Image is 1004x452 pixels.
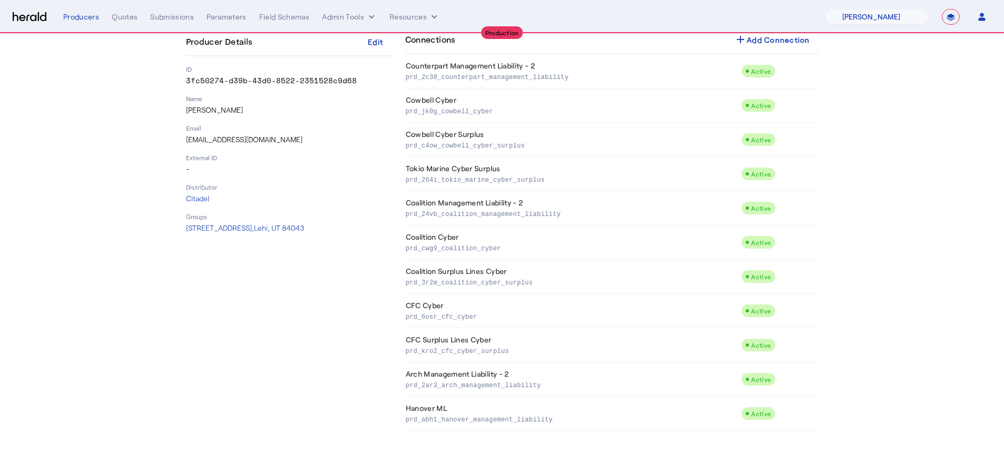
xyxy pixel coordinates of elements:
p: prd_2ar3_arch_management_liability [406,379,737,390]
div: Submissions [150,12,194,22]
div: Quotes [112,12,138,22]
button: internal dropdown menu [322,12,377,22]
td: Counterpart Management Liability - 2 [405,54,742,89]
p: prd_cwg9_coalition_cyber [406,242,737,253]
p: Groups [186,212,393,221]
span: Active [751,204,771,212]
p: prd_3r2m_coalition_cyber_surplus [406,277,737,287]
td: Cowbell Cyber Surplus [405,123,742,157]
div: Edit [368,36,383,47]
div: Parameters [207,12,247,22]
p: Citadel [186,193,393,204]
span: Active [751,136,771,143]
p: External ID [186,153,393,162]
td: Tokio Marine Cyber Surplus [405,157,742,191]
p: prd_264i_tokio_marine_cyber_surplus [406,174,737,184]
p: prd_kro2_cfc_cyber_surplus [406,345,737,356]
p: ID [186,65,393,73]
div: Add Connection [734,33,810,46]
span: Active [751,170,771,178]
span: [STREET_ADDRESS], Lehi, UT 84043 [186,223,304,232]
span: Active [751,410,771,417]
mat-icon: add [734,33,747,46]
td: Arch Management Liability - 2 [405,362,742,397]
p: [PERSON_NAME] [186,105,393,115]
span: Active [751,67,771,75]
span: Active [751,376,771,383]
td: CFC Cyber [405,294,742,328]
p: prd_2c38_counterpart_management_liability [406,71,737,82]
h4: Producer Details [186,35,257,48]
div: Production [481,26,523,39]
td: Hanover ML [405,397,742,431]
p: Name [186,94,393,103]
p: [EMAIL_ADDRESS][DOMAIN_NAME] [186,134,393,145]
span: Active [751,341,771,349]
span: Active [751,307,771,315]
img: Herald Logo [13,12,46,22]
button: Add Connection [726,30,818,49]
h4: Connections [405,33,455,46]
p: prd_c4ow_cowbell_cyber_surplus [406,140,737,150]
p: prd_abh1_hanover_management_liability [406,414,737,424]
button: Edit [359,32,393,51]
div: Producers [63,12,99,22]
td: Coalition Surplus Lines Cyber [405,260,742,294]
td: CFC Surplus Lines Cyber [405,328,742,362]
p: 3fc50274-d39b-43d0-8522-2351528c9d68 [186,75,393,86]
div: Field Schemas [259,12,310,22]
span: Active [751,239,771,246]
span: Active [751,273,771,280]
p: - [186,164,393,174]
p: Email [186,124,393,132]
td: Cowbell Cyber [405,89,742,123]
p: prd_24vb_coalition_management_liability [406,208,737,219]
button: Resources dropdown menu [389,12,440,22]
td: Coalition Management Liability - 2 [405,191,742,225]
span: Active [751,102,771,109]
p: prd_jk0g_cowbell_cyber [406,105,737,116]
td: Coalition Cyber [405,225,742,260]
p: prd_6osr_cfc_cyber [406,311,737,321]
p: Distributor [186,183,393,191]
